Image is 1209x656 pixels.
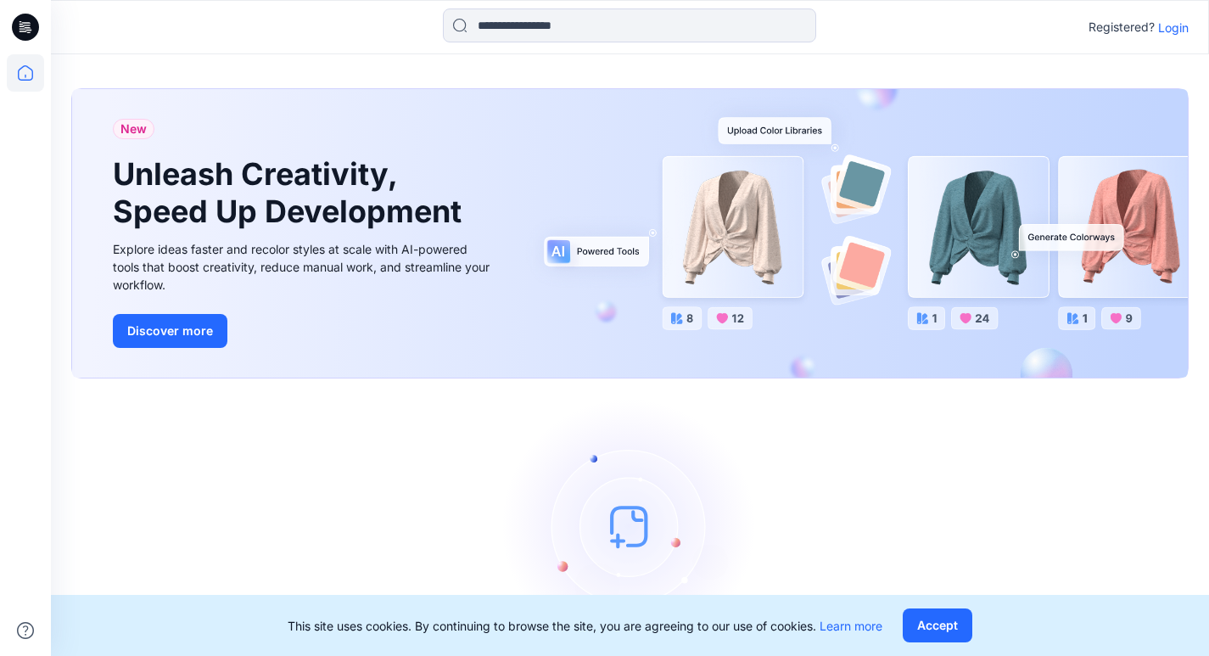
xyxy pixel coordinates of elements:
[903,608,972,642] button: Accept
[288,617,882,635] p: This site uses cookies. By continuing to browse the site, you are agreeing to our use of cookies.
[1089,17,1155,37] p: Registered?
[113,156,469,229] h1: Unleash Creativity, Speed Up Development
[503,399,758,653] img: empty-state-image.svg
[113,314,227,348] button: Discover more
[120,119,147,139] span: New
[820,619,882,633] a: Learn more
[113,314,495,348] a: Discover more
[113,240,495,294] div: Explore ideas faster and recolor styles at scale with AI-powered tools that boost creativity, red...
[1158,19,1189,36] p: Login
